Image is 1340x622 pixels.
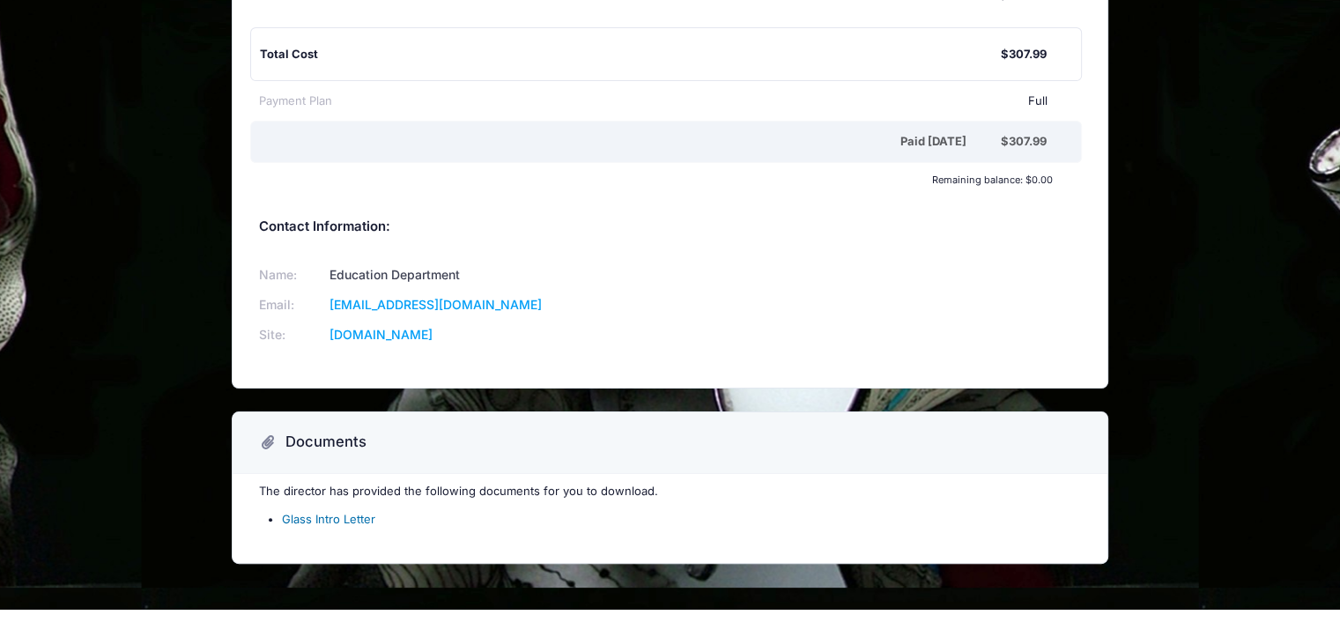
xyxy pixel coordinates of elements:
[259,291,324,321] td: Email:
[259,261,324,291] td: Name:
[259,321,324,351] td: Site:
[260,46,1001,63] div: Total Cost
[1001,133,1047,151] div: $307.99
[250,174,1062,185] div: Remaining balance: $0.00
[285,433,366,451] h3: Documents
[263,133,1001,151] div: Paid [DATE]
[329,327,433,342] a: [DOMAIN_NAME]
[1001,46,1047,63] div: $307.99
[259,93,332,110] div: Payment Plan
[259,483,1082,500] p: The director has provided the following documents for you to download.
[323,261,648,291] td: Education Department
[329,297,542,312] a: [EMAIL_ADDRESS][DOMAIN_NAME]
[259,219,1082,235] h5: Contact Information:
[332,93,1048,110] div: Full
[282,512,375,526] a: Glass Intro Letter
